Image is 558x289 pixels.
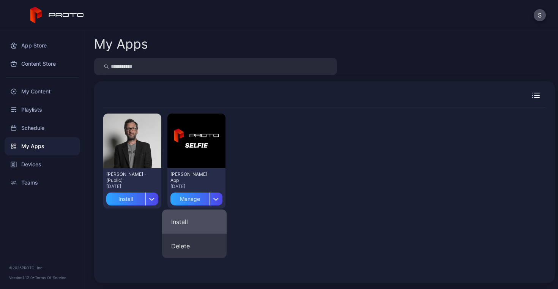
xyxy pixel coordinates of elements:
a: Teams [5,174,80,192]
div: [DATE] [106,183,158,190]
button: Install [162,210,227,234]
a: Schedule [5,119,80,137]
button: Delete [162,234,227,258]
div: David Selfie App [170,171,212,183]
a: Terms Of Service [35,275,66,280]
a: Content Store [5,55,80,73]
a: Playlists [5,101,80,119]
div: David N Persona - (Public) [106,171,148,183]
div: [DATE] [170,183,222,190]
div: Manage [170,193,210,205]
div: Install [106,193,145,205]
a: My Apps [5,137,80,155]
span: Version 1.12.0 • [9,275,35,280]
a: Devices [5,155,80,174]
button: Manage [170,190,222,205]
a: App Store [5,36,80,55]
a: My Content [5,82,80,101]
div: My Apps [94,38,148,51]
div: © 2025 PROTO, Inc. [9,265,76,271]
button: S [534,9,546,21]
button: Install [106,190,158,205]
